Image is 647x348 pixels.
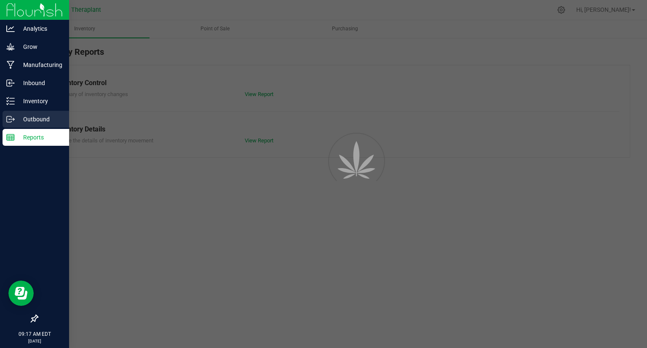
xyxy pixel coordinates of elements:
p: Analytics [15,24,65,34]
inline-svg: Grow [6,43,15,51]
inline-svg: Manufacturing [6,61,15,69]
inline-svg: Reports [6,133,15,142]
p: Manufacturing [15,60,65,70]
p: 09:17 AM EDT [4,330,65,338]
p: Inventory [15,96,65,106]
p: Outbound [15,114,65,124]
iframe: Resource center [8,281,34,306]
inline-svg: Inventory [6,97,15,105]
inline-svg: Outbound [6,115,15,123]
p: Grow [15,42,65,52]
inline-svg: Inbound [6,79,15,87]
p: Reports [15,132,65,142]
p: [DATE] [4,338,65,344]
p: Inbound [15,78,65,88]
inline-svg: Analytics [6,24,15,33]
